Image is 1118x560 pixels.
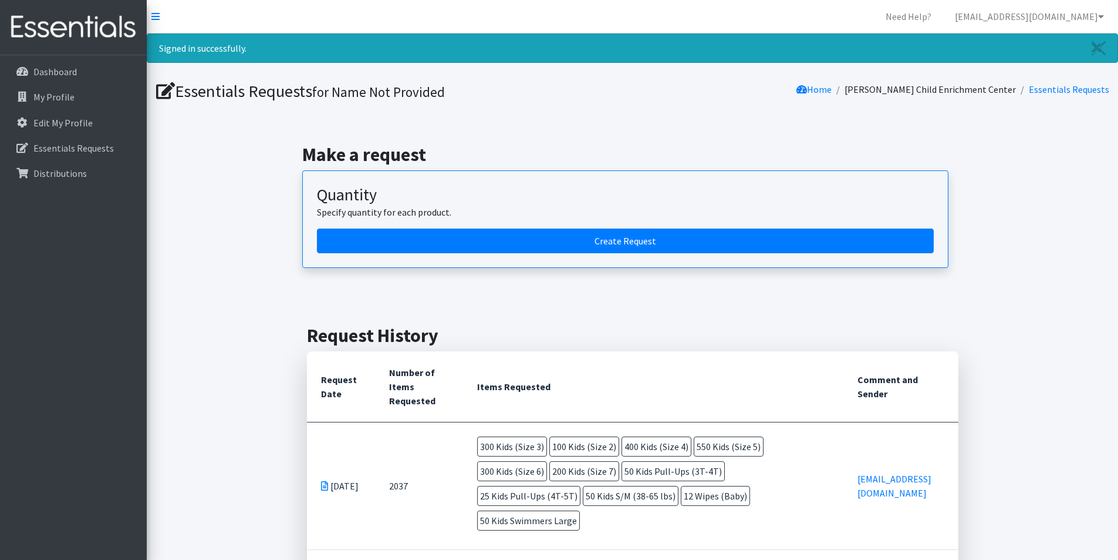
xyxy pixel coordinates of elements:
[857,473,931,499] a: [EMAIL_ADDRESS][DOMAIN_NAME]
[694,437,764,457] span: 550 Kids (Size 5)
[375,351,464,422] th: Number of Items Requested
[477,461,547,481] span: 300 Kids (Size 6)
[622,437,691,457] span: 400 Kids (Size 4)
[317,229,934,253] a: Create a request by quantity
[312,83,445,100] small: for Name Not Provided
[477,486,580,506] span: 25 Kids Pull-Ups (4T-5T)
[147,33,1118,63] div: Signed in successfully.
[375,422,464,549] td: 2037
[549,437,619,457] span: 100 Kids (Size 2)
[5,162,142,185] a: Distributions
[33,66,77,78] p: Dashboard
[5,8,142,47] img: HumanEssentials
[796,83,832,95] a: Home
[5,111,142,135] a: Edit My Profile
[845,83,1016,95] a: [PERSON_NAME] Child Enrichment Center
[33,117,93,129] p: Edit My Profile
[945,5,1113,28] a: [EMAIL_ADDRESS][DOMAIN_NAME]
[583,486,678,506] span: 50 Kids S/M (38-65 lbs)
[549,461,619,481] span: 200 Kids (Size 7)
[622,461,725,481] span: 50 Kids Pull-Ups (3T-4T)
[1029,83,1109,95] a: Essentials Requests
[33,91,75,103] p: My Profile
[5,136,142,160] a: Essentials Requests
[876,5,941,28] a: Need Help?
[5,60,142,83] a: Dashboard
[307,422,375,549] td: [DATE]
[5,85,142,109] a: My Profile
[33,142,114,154] p: Essentials Requests
[477,511,580,531] span: 50 Kids Swimmers Large
[843,351,958,422] th: Comment and Sender
[156,81,629,102] h1: Essentials Requests
[1080,34,1117,62] a: Close
[317,205,934,219] p: Specify quantity for each product.
[477,437,547,457] span: 300 Kids (Size 3)
[307,324,958,347] h2: Request History
[302,143,962,166] h2: Make a request
[317,185,934,205] h3: Quantity
[33,167,87,179] p: Distributions
[307,351,375,422] th: Request Date
[681,486,750,506] span: 12 Wipes (Baby)
[463,351,843,422] th: Items Requested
